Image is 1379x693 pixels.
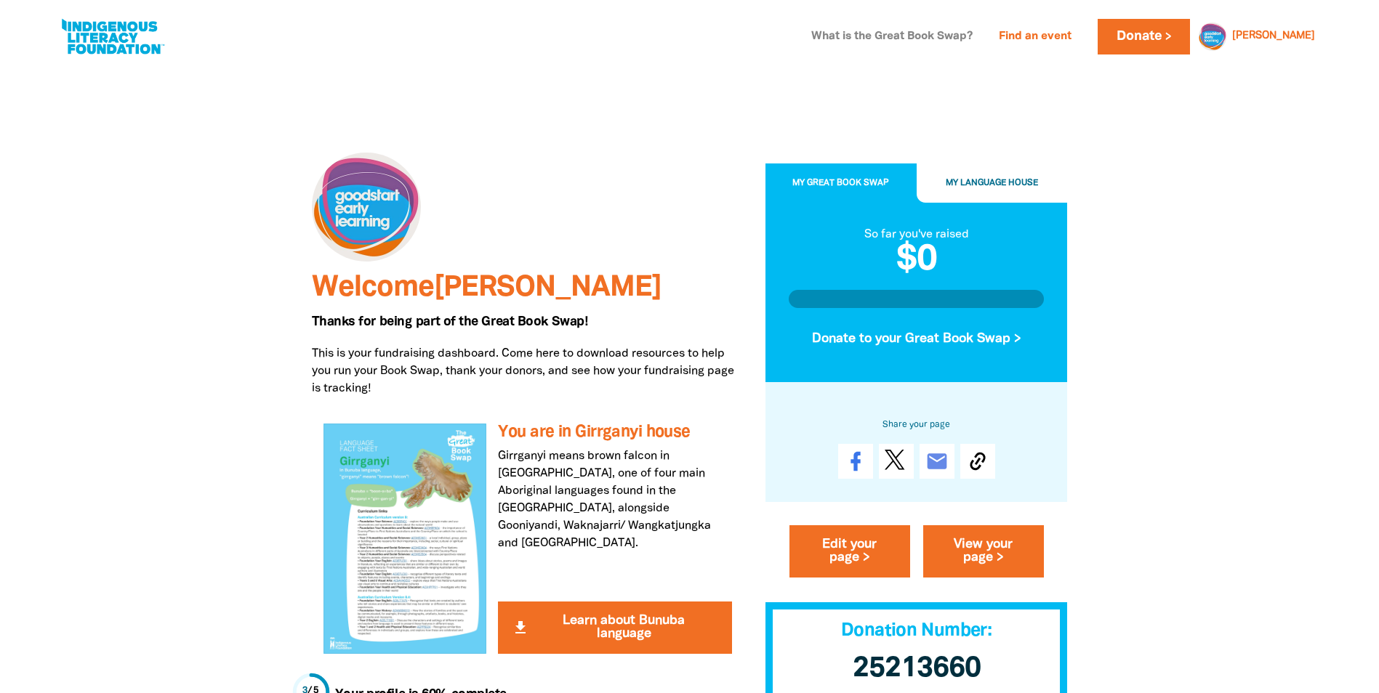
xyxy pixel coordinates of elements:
[1098,19,1189,54] a: Donate
[323,423,487,653] img: You are in Girrganyi house
[925,450,949,474] i: email
[789,226,1045,243] div: So far you've raised
[1232,31,1315,41] a: [PERSON_NAME]
[838,445,873,479] a: Share
[879,445,914,479] a: Post
[312,275,662,301] span: Welcome [PERSON_NAME]
[498,423,731,442] h3: You are in Girrganyi house
[498,601,731,654] button: get_app Learn about Bunuba language
[803,25,981,49] a: What is the Great Book Swap?
[792,179,889,187] span: My Great Book Swap
[923,526,1044,578] a: View your page >
[765,164,917,203] button: My Great Book Swap
[960,445,995,479] button: Copy Link
[789,320,1045,359] button: Donate to your Great Book Swap >
[312,316,588,328] span: Thanks for being part of the Great Book Swap!
[920,445,954,479] a: email
[853,656,981,683] span: 25213660
[946,179,1038,187] span: My Language House
[841,623,992,640] span: Donation Number:
[789,243,1045,278] h2: $0
[990,25,1080,49] a: Find an event
[917,164,1068,203] button: My Language House
[512,619,529,636] i: get_app
[789,417,1045,433] h6: Share your page
[789,526,910,578] a: Edit your page >
[312,345,744,397] p: This is your fundraising dashboard. Come here to download resources to help you run your Book Swa...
